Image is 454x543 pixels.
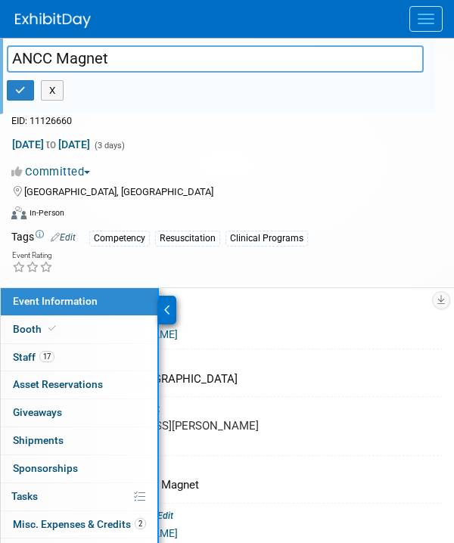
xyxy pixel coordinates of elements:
[13,518,146,530] span: Misc. Expenses & Credits
[44,138,58,150] span: to
[39,351,54,362] span: 17
[1,427,157,455] a: Shipments
[41,80,64,101] button: X
[1,399,157,427] a: Giveaways
[1,288,157,315] a: Event Information
[1,455,157,482] a: Sponsorships
[1,511,157,538] a: Misc. Expenses & Credits2
[148,510,173,521] a: Edit
[155,231,220,247] div: Resuscitation
[29,207,64,219] div: In-Person
[53,397,443,416] div: Event Venue Address:
[93,141,125,150] span: (3 days)
[135,518,146,529] span: 2
[225,231,308,247] div: Clinical Programs
[11,206,26,219] img: Format-Inperson.png
[13,462,78,474] span: Sponsorships
[13,351,54,363] span: Staff
[70,419,426,433] pre: [STREET_ADDRESS][PERSON_NAME]
[11,138,91,151] span: [DATE] [DATE]
[11,490,38,502] span: Tasks
[13,323,59,335] span: Booth
[53,504,443,523] div: Conference Portal:
[11,164,96,180] button: Committed
[409,6,443,32] button: Menu
[1,371,157,399] a: Asset Reservations
[13,434,64,446] span: Shipments
[53,349,443,368] div: Event Venue Name:
[1,483,157,510] a: Tasks
[11,115,72,126] span: Event ID: 11126660
[12,252,53,259] div: Event Rating
[1,344,157,371] a: Staff17
[13,378,103,390] span: Asset Reservations
[11,204,424,227] div: Event Format
[24,186,213,197] span: [GEOGRAPHIC_DATA], [GEOGRAPHIC_DATA]
[1,316,157,343] a: Booth
[64,473,431,497] div: 10/8-10/10 ANCC Magnet
[89,231,150,247] div: Competency
[53,456,443,475] div: Teams Chat Name:
[13,406,62,418] span: Giveaways
[11,229,76,247] td: Tags
[13,295,98,307] span: Event Information
[15,13,91,28] img: ExhibitDay
[48,324,56,333] i: Booth reservation complete
[64,368,431,391] div: [US_STATE][GEOGRAPHIC_DATA]
[51,232,76,243] a: Edit
[53,305,443,324] div: Event Website:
